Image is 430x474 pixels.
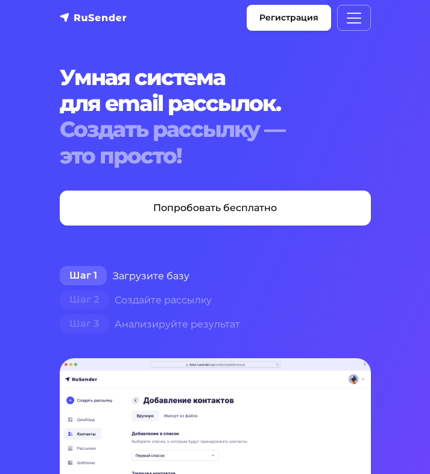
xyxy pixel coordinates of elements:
[60,312,371,337] div: Анализируйте результат
[60,288,371,312] div: Создайте рассылку
[60,116,371,168] div: Создать рассылку — это просто!
[60,314,109,333] span: Шаг 3
[60,264,371,288] div: Загрузите базу
[247,5,331,31] a: Регистрация
[60,11,127,24] img: RuSender
[60,290,109,309] span: Шаг 2
[60,65,371,169] h1: Умная система для email рассылок.
[60,191,371,226] a: Попробовать бесплатно
[337,5,371,31] button: Меню
[60,266,107,285] span: Шаг 1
